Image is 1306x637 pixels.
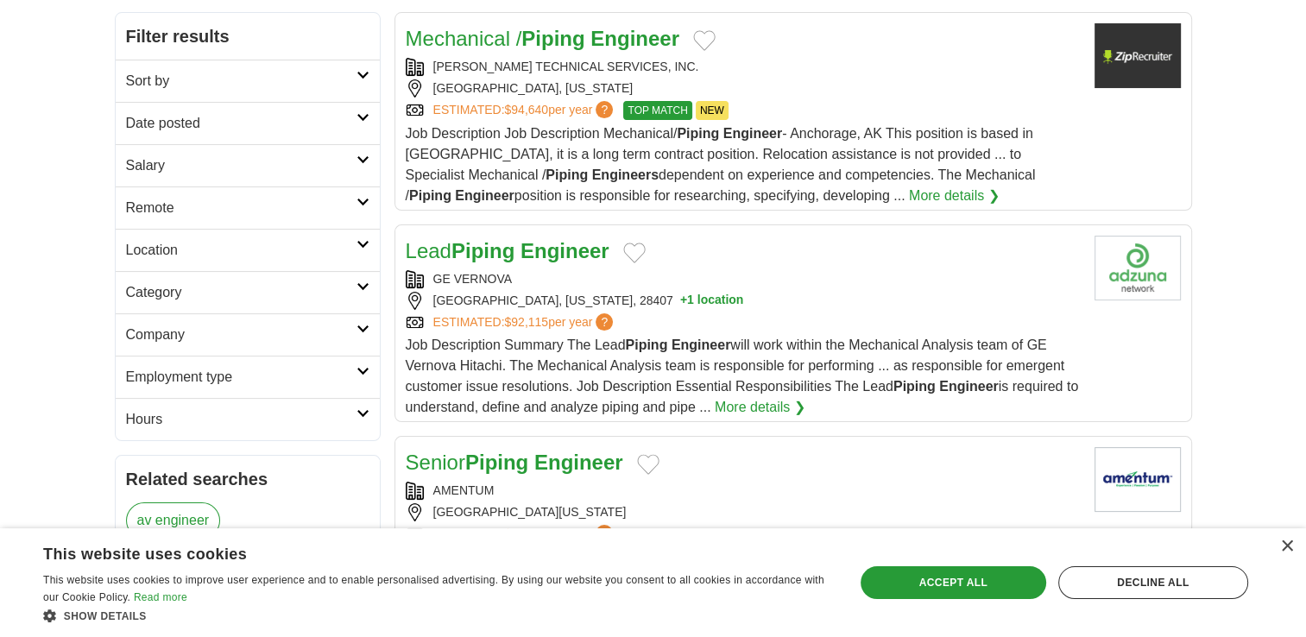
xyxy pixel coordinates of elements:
strong: Engineer [534,451,623,474]
strong: Piping [677,126,719,141]
strong: Engineer [672,337,730,352]
strong: Piping [546,167,588,182]
a: Hours [116,398,380,440]
img: Company logo [1095,23,1181,88]
a: LeadPiping Engineer [406,239,609,262]
h2: Hours [126,409,356,430]
strong: Engineer [723,126,782,141]
a: Location [116,229,380,271]
strong: Engineer [455,188,514,203]
img: Company logo [1095,236,1181,300]
span: $76,947 [504,527,548,540]
div: Close [1280,540,1293,553]
span: NEW [696,101,729,120]
a: Date posted [116,102,380,144]
span: ? [596,101,613,118]
span: $94,640 [504,103,548,117]
a: SeniorPiping Engineer [406,451,623,474]
a: More details ❯ [909,186,1000,206]
a: ESTIMATED:$76,947per year? [433,525,617,543]
strong: Engineer [939,379,998,394]
span: + [680,292,687,310]
strong: Piping [465,451,528,474]
a: Category [116,271,380,313]
a: Remote [116,186,380,229]
div: [GEOGRAPHIC_DATA], [US_STATE] [406,79,1081,98]
strong: Piping [451,239,514,262]
strong: Piping [893,379,936,394]
a: More details ❯ [715,397,805,418]
strong: Piping [409,188,451,203]
button: Add to favorite jobs [637,454,659,475]
div: [PERSON_NAME] TECHNICAL SERVICES, INC. [406,58,1081,76]
button: +1 location [680,292,744,310]
div: [GEOGRAPHIC_DATA], [US_STATE], 28407 [406,292,1081,310]
a: Employment type [116,356,380,398]
span: $92,115 [504,315,548,329]
span: ? [596,525,613,542]
a: Company [116,313,380,356]
span: ? [596,313,613,331]
h2: Location [126,240,356,261]
div: This website uses cookies [43,539,787,564]
h2: Filter results [116,13,380,60]
a: Read more, opens a new window [134,591,187,603]
h2: Date posted [126,113,356,134]
div: Decline all [1058,566,1248,599]
h2: Company [126,325,356,345]
button: Add to favorite jobs [693,30,716,51]
h2: Related searches [126,466,369,492]
div: Accept all [861,566,1046,599]
h2: Category [126,282,356,303]
div: GE VERNOVA [406,270,1081,288]
strong: Engineer [521,239,609,262]
h2: Remote [126,198,356,218]
a: ESTIMATED:$94,640per year? [433,101,617,120]
a: Sort by [116,60,380,102]
a: AMENTUM [433,483,495,497]
strong: Piping [521,27,584,50]
span: Show details [64,610,147,622]
a: ESTIMATED:$92,115per year? [433,313,617,331]
h2: Sort by [126,71,356,91]
div: [GEOGRAPHIC_DATA][US_STATE] [406,503,1081,521]
a: Salary [116,144,380,186]
span: Job Description Job Description Mechanical/ - Anchorage, AK This position is based in [GEOGRAPHIC... [406,126,1036,203]
span: TOP MATCH [623,101,691,120]
strong: Engineer [590,27,679,50]
img: Amentum logo [1095,447,1181,512]
strong: Piping [625,337,667,352]
div: Show details [43,607,830,624]
strong: Engineers [592,167,659,182]
h2: Salary [126,155,356,176]
a: Mechanical /Piping Engineer [406,27,679,50]
button: Add to favorite jobs [623,243,646,263]
span: Job Description Summary The Lead will work within the Mechanical Analysis team of GE Vernova Hita... [406,337,1079,414]
h2: Employment type [126,367,356,388]
a: av engineer [126,502,221,539]
span: This website uses cookies to improve user experience and to enable personalised advertising. By u... [43,574,824,603]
